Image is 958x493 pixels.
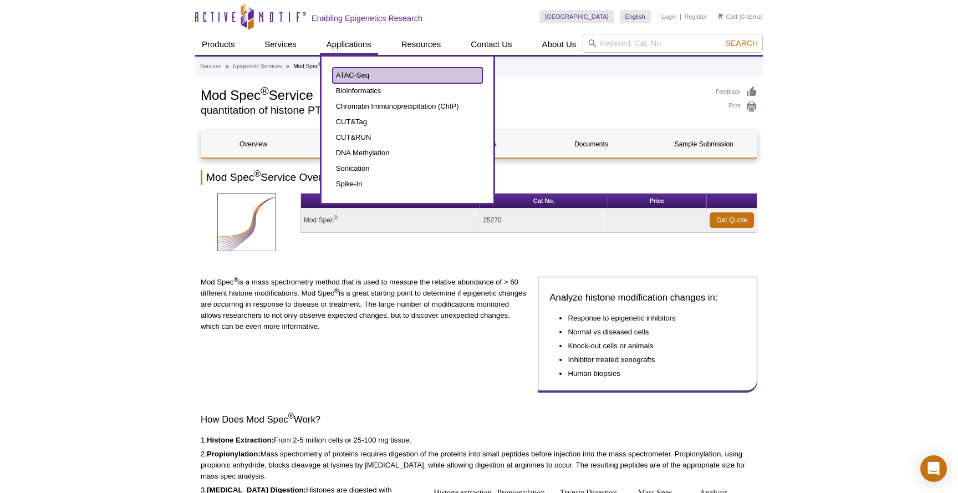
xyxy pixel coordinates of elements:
td: Mod Spec [301,209,481,232]
a: CUT&Tag [333,114,482,130]
a: DNA Methylation [333,145,482,161]
a: About Us [536,34,583,55]
li: Response to epigenetic inhibitors [568,313,735,324]
img: Your Cart [718,13,723,19]
sup: ® [318,62,322,67]
strong: Histone Extraction: [207,436,274,444]
div: Open Intercom Messenger [920,455,947,482]
li: Inhibitor treated xenografts [568,354,735,365]
a: Sample Submission [652,131,756,157]
sup: ® [334,215,338,221]
sup: ® [334,287,339,294]
a: Epigenetic Services [233,62,282,72]
a: Bioinformatics [333,83,482,99]
th: Price [608,194,707,209]
sup: ® [254,169,261,179]
li: » [226,63,229,69]
h2: quantitation of histone PTMs using mass spectrometry [201,105,705,115]
li: » [286,63,289,69]
span: Search [726,39,758,48]
h3: How Does Mod Spec Work? [201,413,757,426]
h2: Enabling Epigenetics Research [312,13,422,23]
p: 1. From 2-5 million cells or 25-100 mg tissue. [201,435,757,446]
a: Login [662,13,677,21]
strong: Propionylation: [207,450,261,458]
h2: Mod Spec Service Overview [201,170,757,185]
a: Spike-In [333,176,482,192]
a: Products [195,34,241,55]
p: Mod Spec is a mass spectrometry method that is used to measure the relative abundance of > 60 dif... [201,277,529,332]
a: Documents [539,131,644,157]
a: CUT&RUN [333,130,482,145]
a: Register [684,13,707,21]
a: English [620,10,651,23]
img: Mod Spec Service [217,193,276,251]
th: Cat No. [480,194,608,209]
sup: ® [233,276,238,283]
a: Feedback [716,86,757,98]
a: Services [200,62,221,72]
a: Sonication [333,161,482,176]
li: Normal vs diseased cells [568,327,735,338]
a: Cart [718,13,737,21]
h1: Mod Spec Service [201,86,705,103]
li: Knock-out cells or animals [568,340,735,352]
p: 2. Mass spectrometry of proteins requires digestion of the proteins into small peptides before in... [201,449,757,482]
a: Resources [395,34,448,55]
th: Name [301,194,481,209]
input: Keyword, Cat. No. [583,34,763,53]
h3: Analyze histone modification changes in: [549,291,746,304]
a: ATAC-Seq [333,68,482,83]
li: | [680,10,681,23]
li: (0 items) [718,10,763,23]
a: Print [716,101,757,113]
sup: ® [288,411,294,420]
sup: ® [261,85,269,97]
a: Overview [201,131,305,157]
li: Human biopsies [568,368,735,379]
td: 25270 [480,209,608,232]
a: Chromatin Immunoprecipitation (ChIP) [333,99,482,114]
a: Data [314,131,418,157]
a: [GEOGRAPHIC_DATA] [539,10,614,23]
a: Services [258,34,303,55]
li: Mod Spec Service [293,63,340,69]
a: Contact Us [464,34,518,55]
button: Search [722,38,761,48]
a: Get Quote [710,212,754,228]
a: Applications [320,34,378,55]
